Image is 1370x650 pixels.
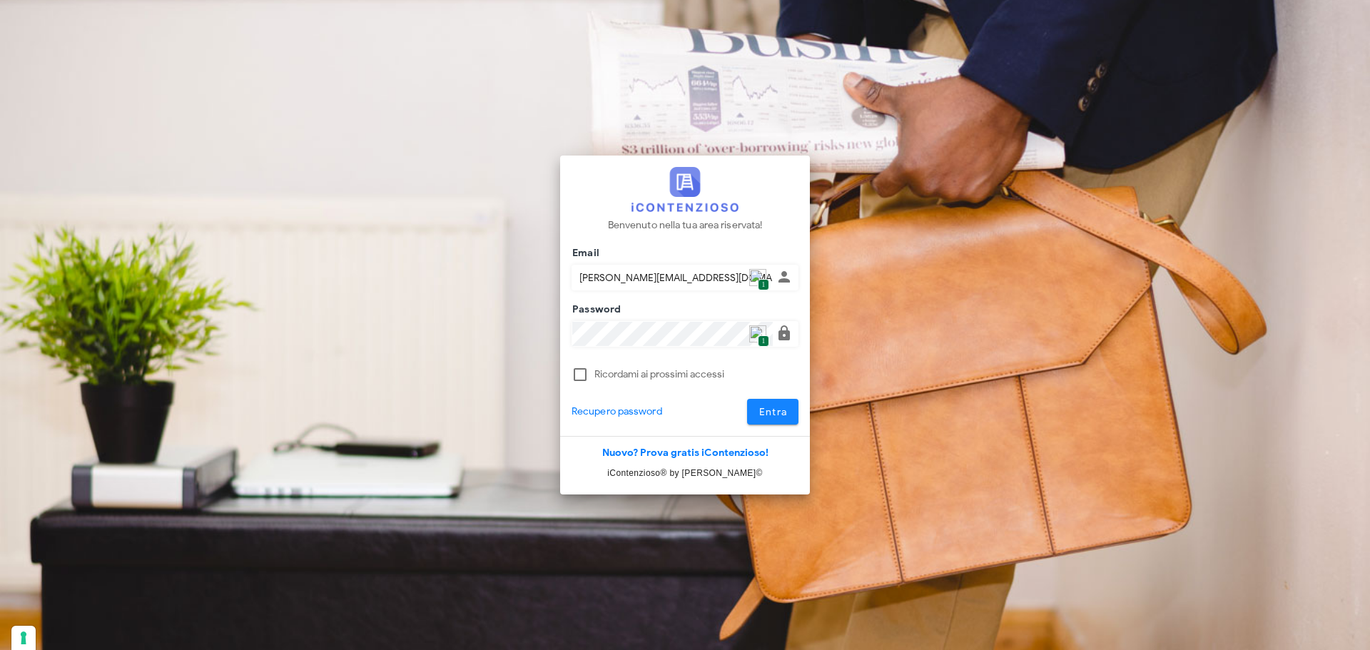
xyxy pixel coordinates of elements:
[758,335,768,347] span: 1
[568,246,599,260] label: Email
[749,325,766,342] img: npw-badge-icon.svg
[594,367,798,382] label: Ricordami ai prossimi accessi
[568,303,621,317] label: Password
[572,265,773,290] input: Inserisci il tuo indirizzo email
[758,279,768,291] span: 1
[572,404,662,420] a: Recupero password
[749,269,766,286] img: npw-badge-icon.svg
[11,626,36,650] button: Le tue preferenze relative al consenso per le tecnologie di tracciamento
[602,447,768,459] a: Nuovo? Prova gratis iContenzioso!
[758,406,788,418] span: Entra
[560,466,810,480] p: iContenzioso® by [PERSON_NAME]©
[747,399,799,425] button: Entra
[608,218,763,233] p: Benvenuto nella tua area riservata!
